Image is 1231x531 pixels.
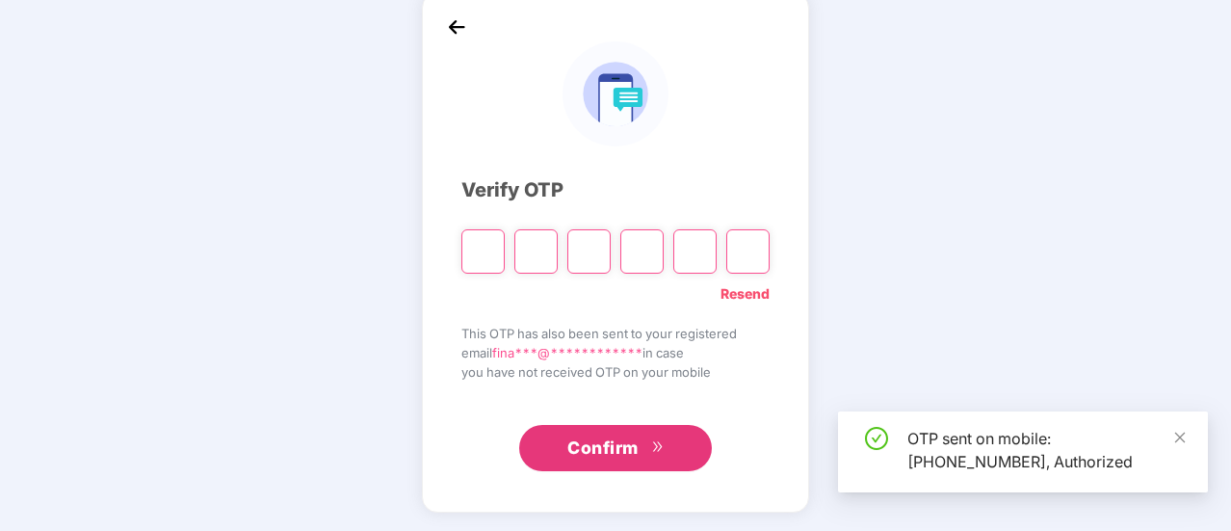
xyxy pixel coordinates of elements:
div: Verify OTP [461,175,770,205]
span: double-right [651,440,664,456]
img: logo [563,41,668,146]
input: Please enter verification code. Digit 1 [461,229,505,274]
span: close [1173,431,1187,444]
a: Resend [720,283,770,305]
span: you have not received OTP on your mobile [461,362,770,382]
span: Confirm [567,435,639,462]
input: Digit 3 [567,229,611,274]
button: Confirmdouble-right [519,425,712,471]
span: email in case [461,343,770,362]
input: Digit 5 [673,229,717,274]
span: check-circle [865,427,888,450]
img: back_icon [442,13,471,41]
input: Digit 6 [726,229,770,274]
div: OTP sent on mobile: [PHONE_NUMBER], Authorized [907,427,1185,473]
span: This OTP has also been sent to your registered [461,324,770,343]
input: Digit 4 [620,229,664,274]
input: Digit 2 [514,229,558,274]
